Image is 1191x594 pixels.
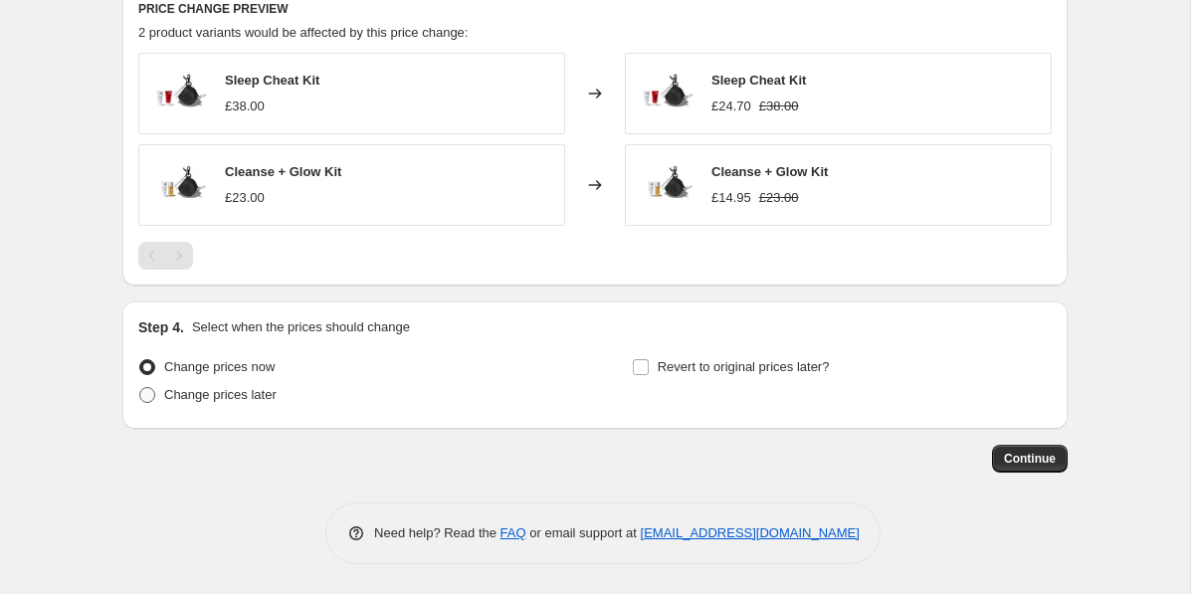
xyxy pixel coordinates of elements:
[500,525,526,540] a: FAQ
[138,317,184,337] h2: Step 4.
[164,387,277,402] span: Change prices later
[225,188,265,208] div: £23.00
[149,155,209,215] img: Cleanse_Glow_1Primary_80x.jpg
[374,525,500,540] span: Need help? Read the
[1004,451,1056,467] span: Continue
[225,73,319,88] span: Sleep Cheat Kit
[225,164,341,179] span: Cleanse + Glow Kit
[992,445,1068,473] button: Continue
[636,155,695,215] img: Cleanse_Glow_1Primary_80x.jpg
[225,97,265,116] div: £38.00
[711,188,751,208] div: £14.95
[759,188,799,208] strike: £23.00
[526,525,641,540] span: or email support at
[711,73,806,88] span: Sleep Cheat Kit
[711,97,751,116] div: £24.70
[759,97,799,116] strike: £38.00
[138,25,468,40] span: 2 product variants would be affected by this price change:
[658,359,830,374] span: Revert to original prices later?
[636,64,695,123] img: SleepCheat_1Primary_80x.jpg
[138,1,1052,17] h6: PRICE CHANGE PREVIEW
[164,359,275,374] span: Change prices now
[192,317,410,337] p: Select when the prices should change
[641,525,860,540] a: [EMAIL_ADDRESS][DOMAIN_NAME]
[711,164,828,179] span: Cleanse + Glow Kit
[149,64,209,123] img: SleepCheat_1Primary_80x.jpg
[138,242,193,270] nav: Pagination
